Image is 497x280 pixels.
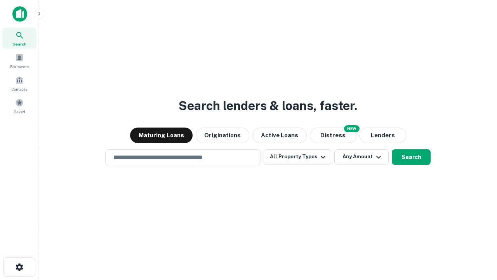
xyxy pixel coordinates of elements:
button: Search [392,149,431,165]
button: All Property Types [264,149,331,165]
a: Contacts [2,73,36,94]
iframe: Chat Widget [458,218,497,255]
span: Search [12,41,26,47]
button: Active Loans [252,128,307,143]
span: Saved [14,108,25,115]
img: capitalize-icon.png [12,6,27,22]
a: Saved [2,95,36,116]
span: Contacts [12,86,27,92]
a: Borrowers [2,50,36,71]
button: Search distressed loans with lien and other non-mortgage details. [310,128,356,143]
div: NEW [344,125,360,132]
span: Borrowers [10,63,29,70]
button: Lenders [360,128,406,143]
button: Originations [196,128,249,143]
button: Maturing Loans [130,128,193,143]
button: Any Amount [334,149,389,165]
a: Search [2,28,36,49]
h3: Search lenders & loans, faster. [179,96,357,115]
